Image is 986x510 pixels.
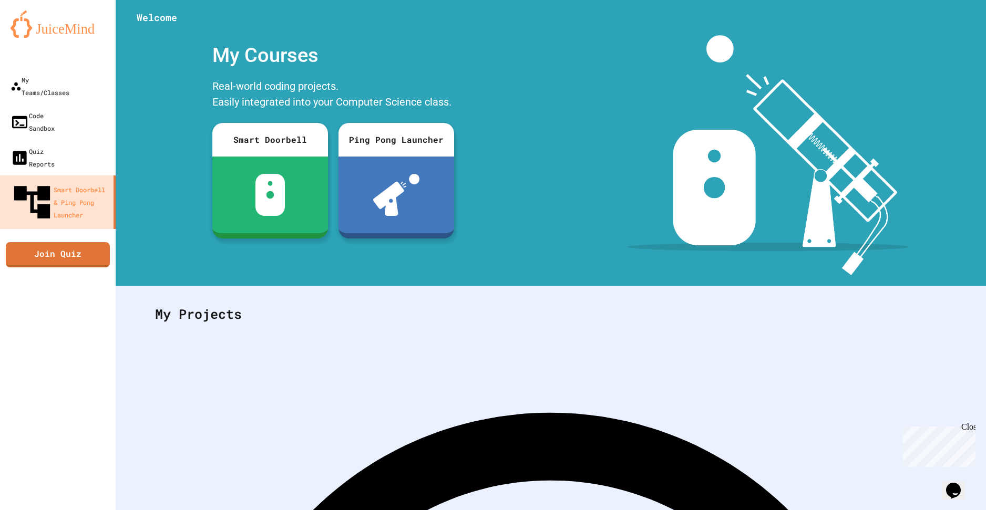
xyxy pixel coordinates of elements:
a: Join Quiz [6,242,110,267]
div: My Projects [145,294,957,335]
div: Quiz Reports [11,145,55,170]
div: My Courses [207,35,459,76]
div: My Teams/Classes [11,74,69,99]
div: Chat with us now!Close [4,4,73,67]
div: Code Sandbox [11,109,55,134]
img: logo-orange.svg [11,11,105,38]
img: ppl-with-ball.png [373,174,420,216]
div: Smart Doorbell [212,123,328,157]
img: sdb-white.svg [255,174,285,216]
iframe: chat widget [899,422,975,467]
img: banner-image-my-projects.png [628,35,909,275]
div: Ping Pong Launcher [338,123,454,157]
iframe: chat widget [942,468,975,499]
div: Smart Doorbell & Ping Pong Launcher [11,181,109,224]
div: Real-world coding projects. Easily integrated into your Computer Science class. [207,76,459,115]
